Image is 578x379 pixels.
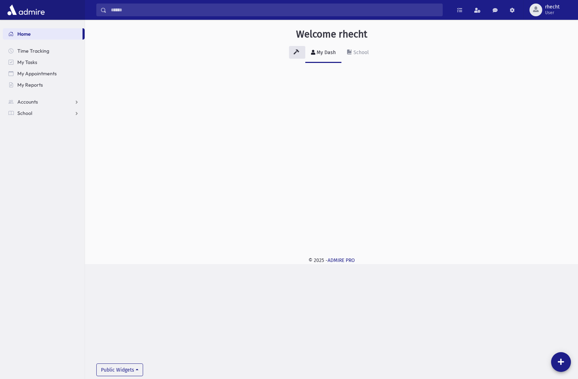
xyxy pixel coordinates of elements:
button: Public Widgets [96,363,143,376]
a: ADMIRE PRO [328,257,355,263]
a: My Tasks [3,57,85,68]
a: Accounts [3,96,85,107]
div: My Dash [315,49,336,56]
a: My Dash [305,43,341,63]
a: My Reports [3,79,85,91]
span: User [545,10,560,16]
div: School [352,49,369,56]
span: My Tasks [17,59,37,65]
span: Home [17,31,31,37]
h3: Welcome rhecht [296,28,367,40]
input: Search [107,4,442,16]
a: School [3,107,85,119]
span: Time Tracking [17,48,49,54]
span: rhecht [545,4,560,10]
span: Accounts [17,99,38,105]
div: © 2025 - [96,257,567,264]
a: My Appointments [3,68,85,79]
span: School [17,110,32,116]
span: My Appointments [17,70,57,77]
span: My Reports [17,82,43,88]
img: AdmirePro [6,3,46,17]
a: Home [3,28,83,40]
a: School [341,43,374,63]
a: Time Tracking [3,45,85,57]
